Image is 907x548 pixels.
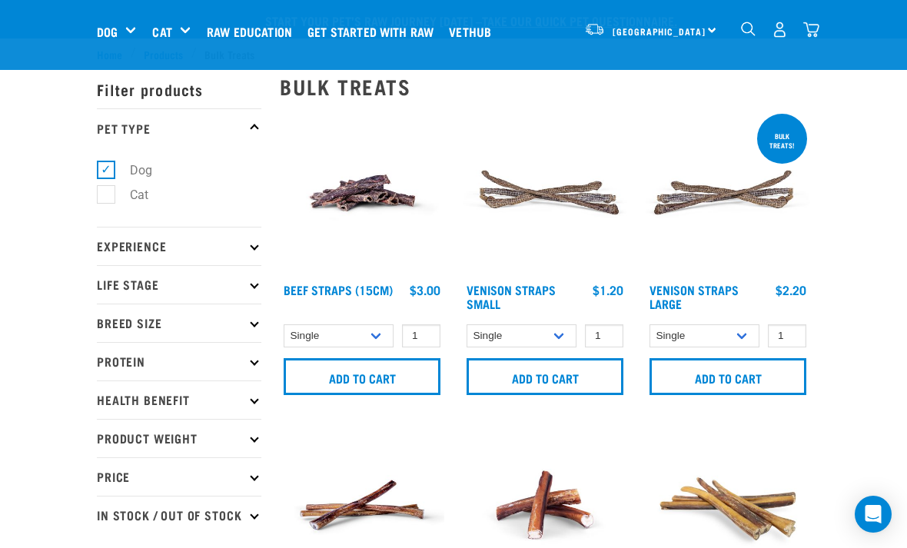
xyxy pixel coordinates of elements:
p: Life Stage [97,265,261,304]
a: Dog [97,22,118,41]
img: Venison Straps [463,111,627,275]
img: home-icon-1@2x.png [741,22,756,36]
a: Cat [152,22,171,41]
div: $1.20 [593,283,623,297]
input: 1 [585,324,623,348]
img: home-icon@2x.png [803,22,819,38]
label: Cat [105,185,154,204]
p: In Stock / Out Of Stock [97,496,261,534]
img: van-moving.png [584,22,605,36]
p: Protein [97,342,261,380]
p: Filter products [97,70,261,108]
div: Open Intercom Messenger [855,496,892,533]
div: $2.20 [776,283,806,297]
a: Raw Education [203,1,304,62]
a: Venison Straps Large [650,286,739,307]
input: Add to cart [650,358,806,395]
a: Get started with Raw [304,1,445,62]
p: Product Weight [97,419,261,457]
img: Stack of 3 Venison Straps Treats for Pets [646,111,810,275]
p: Breed Size [97,304,261,342]
p: Pet Type [97,108,261,147]
label: Dog [105,161,158,180]
p: Health Benefit [97,380,261,419]
div: BULK TREATS! [757,125,807,157]
a: Vethub [445,1,503,62]
input: 1 [402,324,440,348]
a: Beef Straps (15cm) [284,286,393,293]
a: Venison Straps Small [467,286,556,307]
input: Add to cart [284,358,440,395]
img: Raw Essentials Beef Straps 15cm 6 Pack [280,111,444,275]
img: user.png [772,22,788,38]
div: $3.00 [410,283,440,297]
p: Experience [97,227,261,265]
h2: Bulk Treats [280,75,810,98]
input: 1 [768,324,806,348]
input: Add to cart [467,358,623,395]
span: [GEOGRAPHIC_DATA] [613,28,706,34]
p: Price [97,457,261,496]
